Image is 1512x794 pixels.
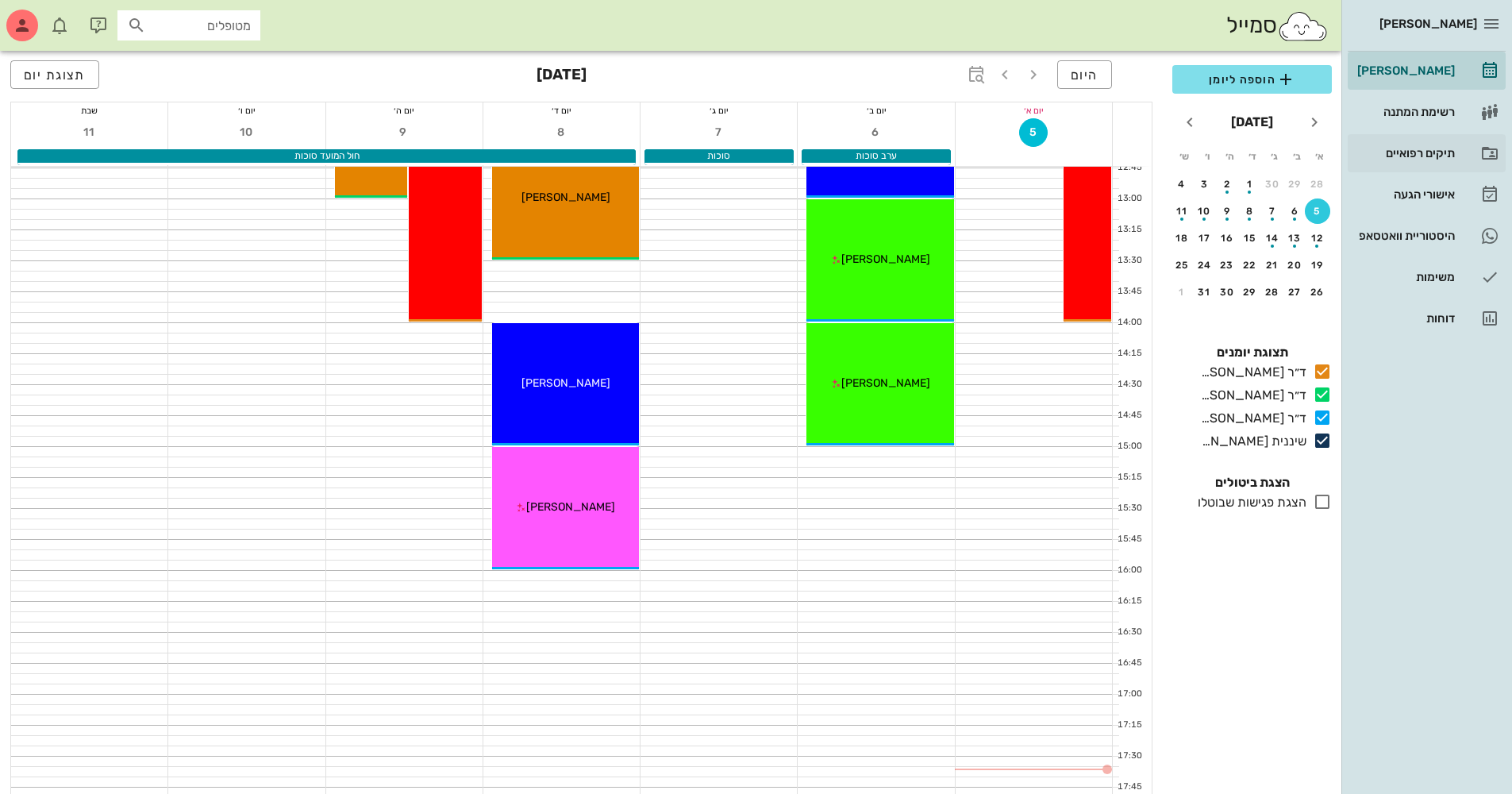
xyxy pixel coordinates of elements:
div: 19 [1305,260,1330,271]
button: [DATE] [1225,106,1279,138]
span: 8 [548,125,576,139]
div: 11 [1169,206,1195,217]
button: 14 [1260,225,1285,251]
button: 18 [1169,225,1195,251]
span: [PERSON_NAME] [521,376,610,390]
button: 1 [1169,279,1195,305]
a: [PERSON_NAME] [1348,52,1506,90]
button: 12 [1305,225,1330,251]
button: 2 [1214,172,1240,197]
div: 23 [1214,260,1240,271]
div: ד״ר [PERSON_NAME] [1195,386,1306,405]
span: [PERSON_NAME] [1379,17,1477,31]
div: ד״ר [PERSON_NAME] [1195,363,1306,382]
button: 1 [1237,172,1263,197]
button: 29 [1283,172,1308,197]
span: ערב סוכות [856,150,897,161]
div: סמייל [1226,9,1329,43]
div: 26 [1305,287,1330,298]
button: תצוגת יום [10,60,99,89]
button: 4 [1169,172,1195,197]
a: דוחות [1348,299,1506,337]
th: ש׳ [1174,143,1195,170]
div: תיקים רפואיים [1354,147,1455,160]
div: 17:30 [1113,750,1145,763]
div: דוחות [1354,312,1455,325]
button: 16 [1214,225,1240,251]
div: 2 [1214,179,1240,190]
button: 5 [1305,198,1330,224]
span: [PERSON_NAME] [841,252,930,266]
a: תיקים רפואיים [1348,134,1506,172]
div: 16:15 [1113,595,1145,608]
div: 4 [1169,179,1195,190]
button: 10 [1192,198,1218,224]
button: 13 [1283,225,1308,251]
span: [PERSON_NAME] [526,500,615,514]
div: 14:00 [1113,316,1145,330]
button: 26 [1305,279,1330,305]
div: 10 [1192,206,1218,217]
button: 11 [75,118,104,147]
button: 17 [1192,225,1218,251]
button: 30 [1260,172,1285,197]
div: רשימת המתנה [1354,106,1455,118]
div: 14:15 [1113,347,1145,360]
button: 20 [1283,252,1308,278]
div: 29 [1237,287,1263,298]
div: 15:45 [1113,533,1145,546]
button: 8 [548,118,576,147]
span: 7 [705,125,733,139]
button: 8 [1237,198,1263,224]
button: 11 [1169,198,1195,224]
div: אישורי הגעה [1354,188,1455,201]
span: חול המועד סוכות [294,150,360,161]
span: 11 [75,125,104,139]
a: היסטוריית וואטסאפ [1348,217,1506,255]
div: 31 [1192,287,1218,298]
div: 1 [1169,287,1195,298]
a: רשימת המתנה [1348,93,1506,131]
button: 9 [390,118,418,147]
div: 13:45 [1113,285,1145,299]
div: 7 [1260,206,1285,217]
th: ב׳ [1287,143,1307,170]
button: 5 [1019,118,1048,147]
div: 16 [1214,233,1240,244]
button: 29 [1237,279,1263,305]
div: שבת [11,102,167,118]
h3: [DATE] [537,60,587,92]
div: 14:45 [1113,409,1145,422]
div: 15:15 [1113,471,1145,484]
div: יום א׳ [956,102,1112,118]
div: 17:45 [1113,781,1145,794]
img: SmileCloud logo [1277,10,1329,42]
span: תצוגת יום [24,67,86,83]
div: 25 [1169,260,1195,271]
button: הוספה ליומן [1172,65,1332,94]
button: 15 [1237,225,1263,251]
div: 24 [1192,260,1218,271]
div: יום ב׳ [798,102,954,118]
button: 6 [1283,198,1308,224]
div: 13 [1283,233,1308,244]
div: 1 [1237,179,1263,190]
div: 14:30 [1113,378,1145,391]
div: ד״ר [PERSON_NAME] [1195,409,1306,428]
div: 13:15 [1113,223,1145,237]
h4: תצוגת יומנים [1172,343,1332,362]
div: 15:30 [1113,502,1145,515]
div: משימות [1354,271,1455,283]
div: 12 [1305,233,1330,244]
div: 30 [1214,287,1240,298]
div: 16:45 [1113,657,1145,670]
div: יום ה׳ [326,102,483,118]
a: אישורי הגעה [1348,175,1506,214]
button: 25 [1169,252,1195,278]
div: שיננית [PERSON_NAME] [1195,432,1306,451]
button: 10 [233,118,261,147]
div: הצגת פגישות שבוטלו [1191,493,1306,512]
button: 6 [862,118,891,147]
div: 16:00 [1113,564,1145,577]
span: [PERSON_NAME] [841,376,930,390]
